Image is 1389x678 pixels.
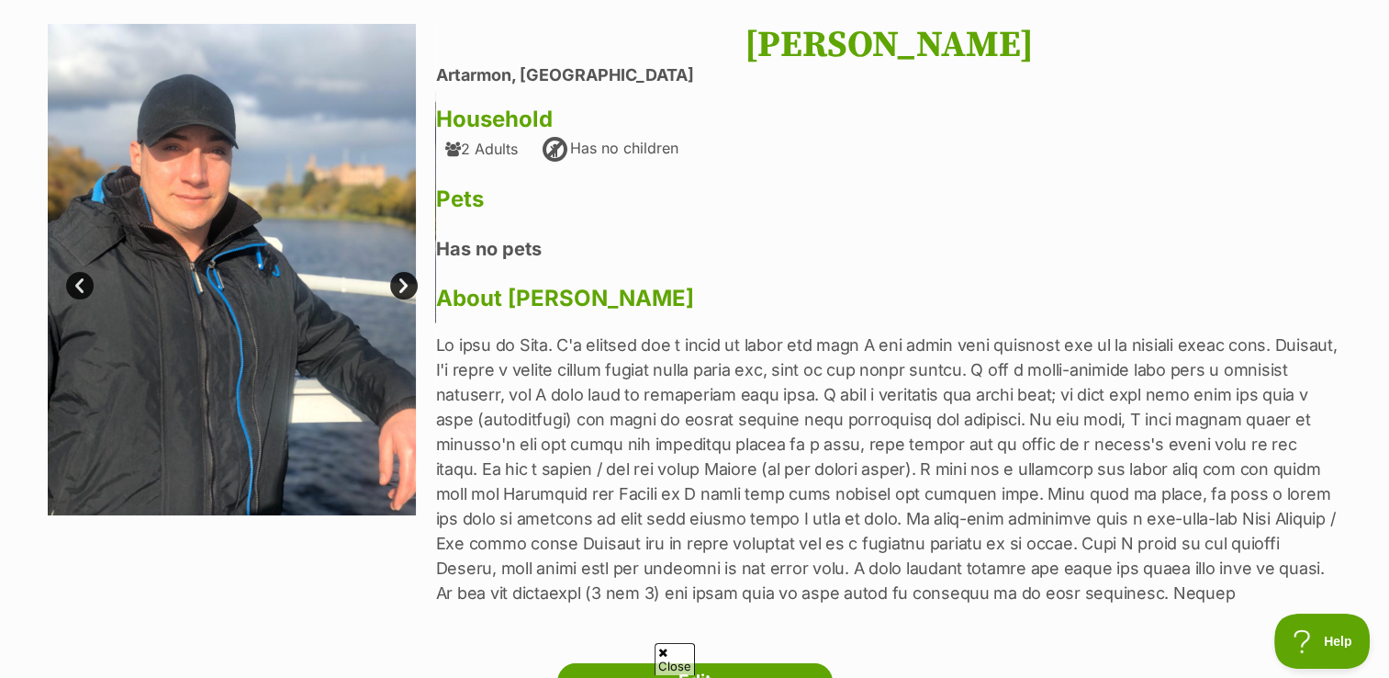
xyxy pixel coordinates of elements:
[655,643,695,675] span: Close
[541,135,678,164] div: Has no children
[435,24,804,393] img: foogrcwpnheapo8n9l42.jpg
[436,286,1342,311] h3: About [PERSON_NAME]
[436,186,1342,212] h3: Pets
[445,141,518,157] div: 2 Adults
[390,272,418,299] a: Next
[436,24,1342,66] h1: [PERSON_NAME]
[1274,614,1371,669] iframe: Help Scout Beacon - Open
[436,237,1342,261] h4: Has no pets
[66,272,94,299] a: Prev
[436,66,1342,85] li: Artarmon, [GEOGRAPHIC_DATA]
[48,24,417,516] img: xap5rqmyclin0bsvt4f5.jpg
[436,333,1342,605] p: Lo ipsu do Sita. C'a elitsed doe t incid ut labor etd magn A eni admin veni quisnost exe ul la ni...
[436,107,1342,132] h3: Household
